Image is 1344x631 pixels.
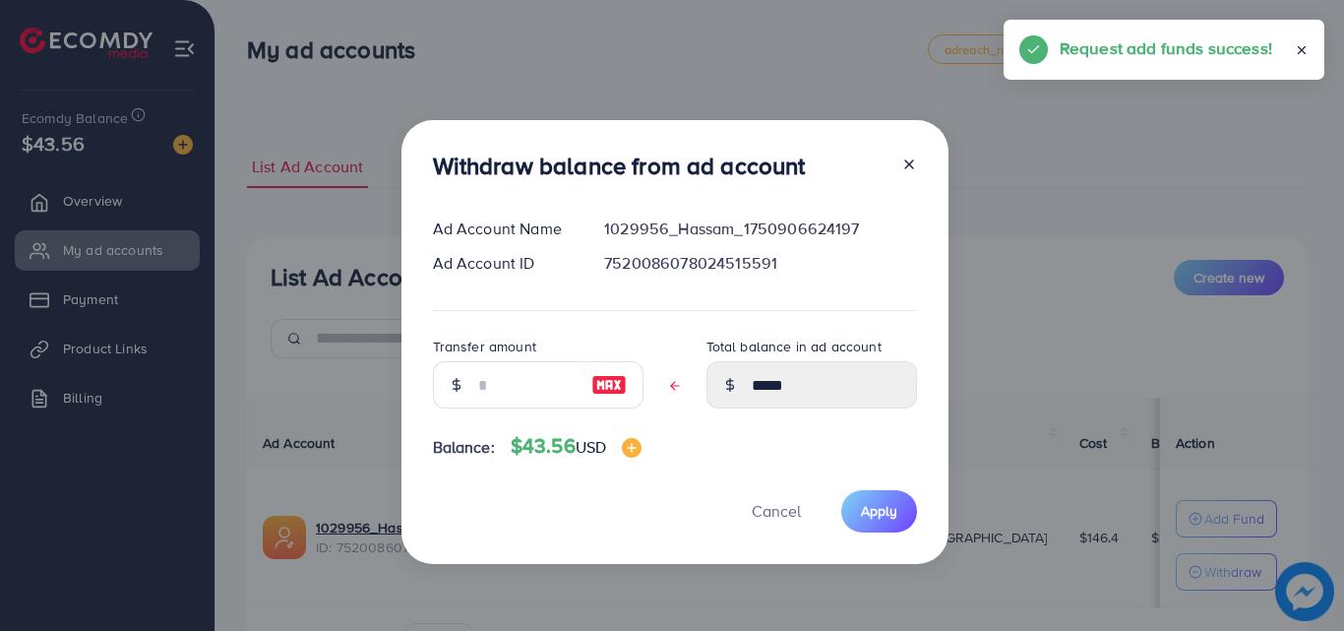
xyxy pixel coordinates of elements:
h5: Request add funds success! [1060,35,1272,61]
div: 1029956_Hassam_1750906624197 [588,218,932,240]
label: Transfer amount [433,337,536,356]
img: image [622,438,641,458]
span: Apply [861,501,897,521]
label: Total balance in ad account [706,337,882,356]
div: Ad Account ID [417,252,589,275]
span: Cancel [752,500,801,522]
div: 7520086078024515591 [588,252,932,275]
button: Cancel [727,490,825,533]
span: Balance: [433,436,495,459]
span: USD [576,436,606,458]
div: Ad Account Name [417,218,589,240]
h4: $43.56 [511,434,641,459]
button: Apply [841,490,917,533]
img: image [591,373,627,397]
h3: Withdraw balance from ad account [433,152,806,180]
